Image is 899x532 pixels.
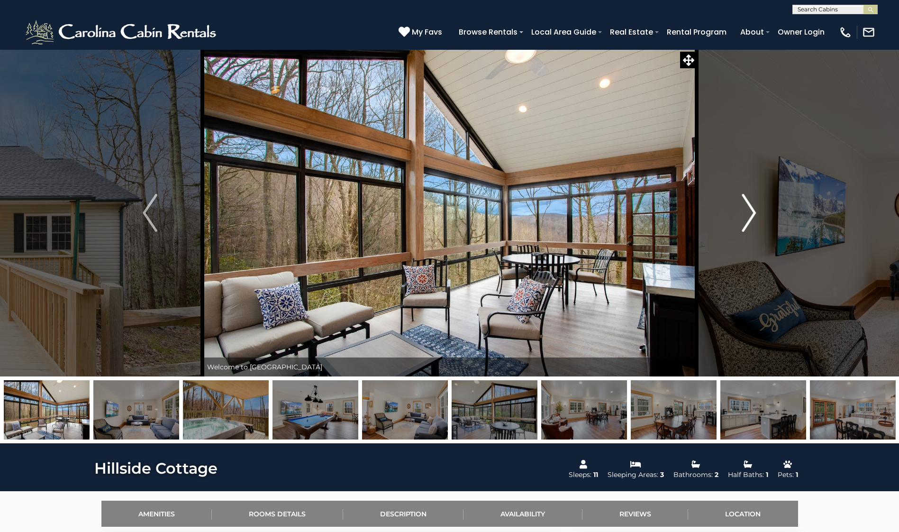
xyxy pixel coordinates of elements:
[143,194,157,232] img: arrow
[212,501,343,527] a: Rooms Details
[720,380,806,440] img: 166221835
[343,501,464,527] a: Description
[452,380,537,440] img: 166221851
[412,26,442,38] span: My Favs
[839,26,852,39] img: phone-regular-white.png
[697,49,801,376] button: Next
[93,380,179,440] img: 166221831
[742,194,756,232] img: arrow
[810,380,896,440] img: 166221836
[202,358,697,376] div: Welcome to [GEOGRAPHIC_DATA]
[736,24,769,40] a: About
[688,501,798,527] a: Location
[98,49,202,376] button: Previous
[773,24,829,40] a: Owner Login
[362,380,448,440] img: 166221830
[183,380,269,440] img: 166221855
[631,380,717,440] img: 166221837
[4,380,90,440] img: 166221852
[582,501,689,527] a: Reviews
[463,501,582,527] a: Availability
[24,18,220,46] img: White-1-2.png
[662,24,731,40] a: Rental Program
[605,24,658,40] a: Real Estate
[541,380,627,440] img: 166221833
[454,24,522,40] a: Browse Rentals
[862,26,875,39] img: mail-regular-white.png
[527,24,601,40] a: Local Area Guide
[272,380,358,440] img: 166221845
[399,26,445,38] a: My Favs
[101,501,212,527] a: Amenities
